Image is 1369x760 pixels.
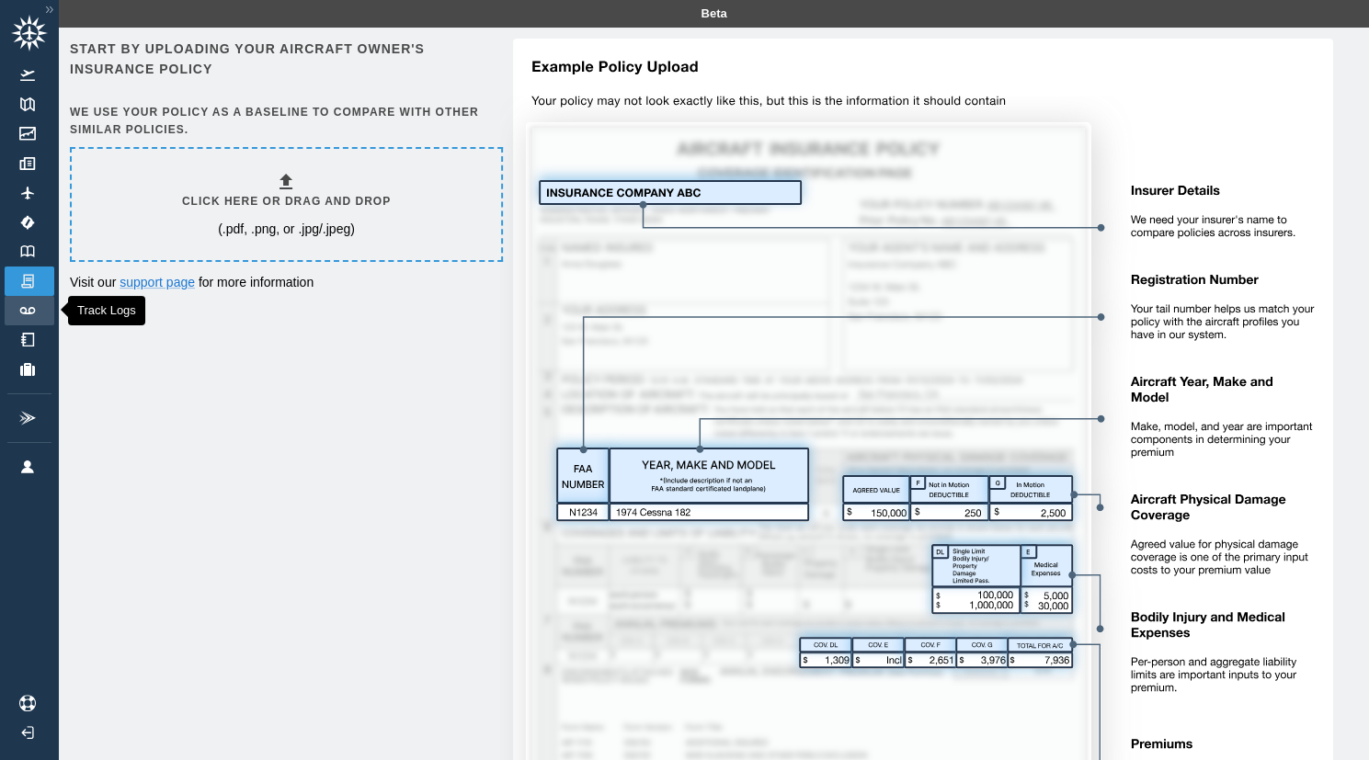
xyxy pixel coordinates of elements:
a: support page [120,275,195,289]
h6: We use your policy as a baseline to compare with other similar policies. [70,104,499,139]
p: Visit our for more information [70,273,499,291]
h6: Start by uploading your aircraft owner's insurance policy [70,39,499,80]
p: (.pdf, .png, or .jpg/.jpeg) [218,220,355,238]
h6: Click here or drag and drop [182,193,391,210]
